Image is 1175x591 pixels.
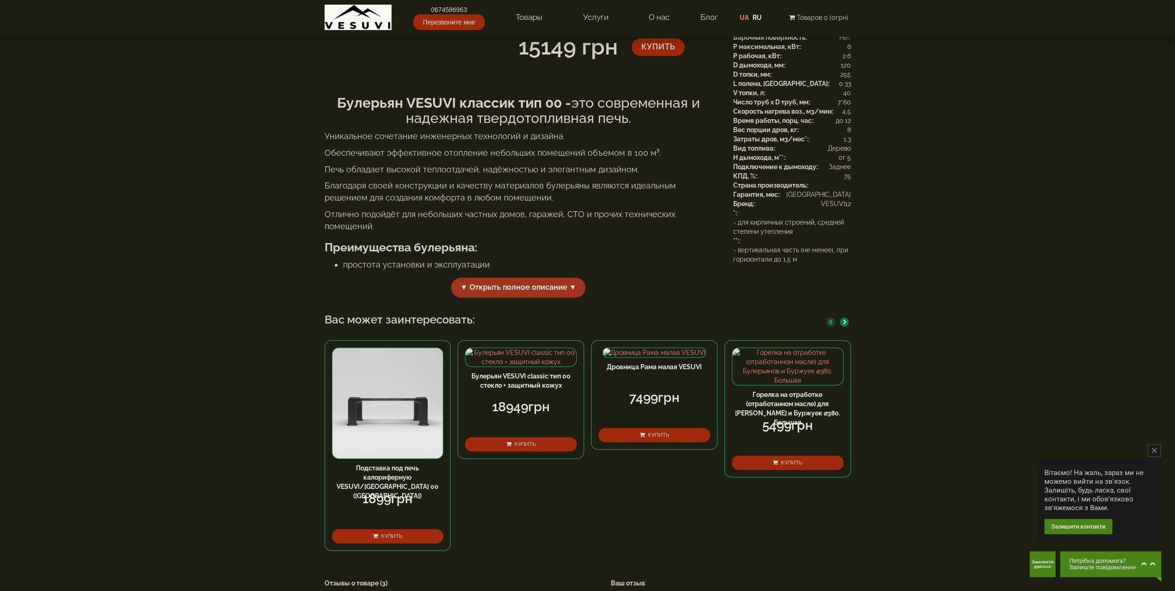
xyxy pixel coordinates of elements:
[573,7,617,28] a: Услуги
[325,579,387,587] strong: Отзывы о товаре (3)
[740,14,749,21] a: UA
[732,416,844,435] div: 5499грн
[732,348,843,385] img: Горелка на отработке (отработанном масле) для Булерьянов и Буржуек ⌀380. Большая
[343,259,712,271] li: простота установки и эксплуатации
[325,314,851,326] h3: Вас может заинтересовать:
[413,5,485,14] a: 0674586963
[733,51,851,61] div: :
[465,348,576,366] img: Булерьян VESUVI classic тип 00 стекло + защитный кожух
[700,12,718,22] a: Блог
[733,191,779,198] b: Гарантия, мес:
[1060,551,1161,577] button: Chat button
[845,199,851,208] span: 12
[332,490,444,508] div: 1899грн
[1044,519,1112,534] div: Залишити контакти
[733,33,851,42] div: :
[844,171,851,181] span: 75
[325,208,712,232] p: Отлично подойдёт для небольших частных домов, гаражей, СТО и прочих технических помещений.
[732,456,844,470] button: Купить
[733,71,771,78] b: D топки, мм:
[471,372,571,389] a: Булерьян VESUVI classic тип 00 стекло + защитный кожух
[603,348,705,357] img: Дровница Рама малая VESUVI
[1069,558,1136,564] span: Потрібна допомога?
[1044,469,1153,512] div: Вітаємо! На жаль, зараз ми не можемо вийти на зв'язок. Залишіть, будь ласка, свої контакти, і ми ...
[733,42,851,51] div: :
[332,529,444,543] button: Купить
[733,154,785,161] b: H дымохода, м**:
[796,14,848,21] span: Товаров 0 (0грн)
[733,218,851,245] div: :
[413,14,485,30] span: Перезвоните мне
[337,95,571,111] b: Булерьян VESUVI классик тип 00 -
[647,432,669,438] span: Купить
[325,130,712,142] p: Уникальное сочетание инженерных технологий и дизайна
[735,391,840,426] a: Горелка на отработке (отработанном масле) для [PERSON_NAME] и Буржуек ⌀380. Большая
[733,200,754,207] b: Бренд:
[518,31,618,63] div: 15149 грн
[733,245,851,264] span: - вертикальная часть (не менее), при горизонтали до 1,5 м
[733,98,810,106] b: Число труб x D труб, мм:
[733,117,813,124] b: Время работы, порц. час:
[325,5,392,30] img: content
[786,190,851,199] span: [GEOGRAPHIC_DATA]
[829,162,851,171] span: Заднее
[607,363,702,371] a: Дровница Рама малая VESUVI
[325,240,477,254] b: Преимущества булерьяна:
[733,172,757,180] b: КПД, %:
[733,108,833,115] b: Скорость нагрева воз., м3/мин:
[733,125,851,134] div: :
[781,459,802,466] span: Купить
[733,61,785,69] b: D дымохода, мм:
[343,271,712,283] li: высокая производительность
[465,398,577,416] div: 18949грн
[733,153,851,162] div: :
[632,38,685,56] button: Купить
[753,14,762,21] a: RU
[337,464,439,500] a: Подставка под печь калориферную VESUVI/[GEOGRAPHIC_DATA] 00 ([GEOGRAPHIC_DATA])
[611,579,851,588] div: :
[733,163,818,171] b: Подключение к дымоходу:
[733,135,808,143] b: Затраты дров, м3/мес*:
[847,42,851,51] span: 6
[733,126,798,134] b: Вес порции дров, кг:
[733,199,851,208] div: :
[733,144,851,153] div: :
[381,533,402,539] span: Купить
[1030,551,1055,577] button: Get Call button
[733,34,807,41] b: Варочная поверхность:
[598,389,710,407] div: 7499грн
[733,162,851,171] div: :
[465,437,577,451] button: Купить
[840,70,851,79] span: 255
[451,278,586,298] span: ▼ Открыть полное описание ▼
[828,144,851,153] span: Дерево
[506,7,552,28] a: Товары
[733,79,851,88] div: :
[733,190,851,199] div: :
[733,171,851,181] div: :
[821,199,845,208] span: VESUVI
[733,182,807,189] b: Страна производитель:
[733,181,851,190] div: :
[841,61,851,70] span: 120
[839,79,851,88] span: 0.33
[733,145,775,152] b: Вид топлива:
[733,116,851,125] div: :
[733,88,851,97] div: :
[733,107,851,116] div: :
[325,147,712,159] p: Обеспечивают эффективное отопление небольших помещений объемом в 100 м³.
[733,134,851,144] div: :
[733,89,765,97] b: V топки, л:
[733,208,851,218] div: :
[325,164,712,176] p: Печь обладает высокой теплоотдачей, надёжностью и элегантным дизайном.
[332,348,443,459] img: Подставка под печь калориферную VESUVI/CANADA 00 (Булерьян)
[733,218,851,236] span: - для кирпичных строений, средней степени утепления
[1030,560,1055,569] span: Замовити дзвінок
[836,116,851,125] span: до 12
[733,80,829,87] b: L полена, [GEOGRAPHIC_DATA]:
[843,51,851,61] span: 2.6
[838,153,851,162] span: от 5
[733,97,851,107] div: :
[514,441,536,447] span: Купить
[733,52,781,60] b: P рабочая, кВт:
